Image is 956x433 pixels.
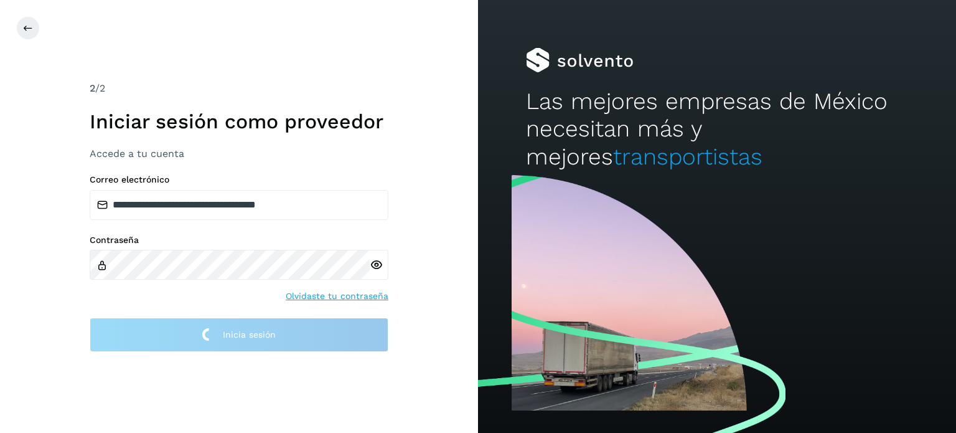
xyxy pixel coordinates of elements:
div: /2 [90,81,388,96]
span: Inicia sesión [223,330,276,339]
span: 2 [90,82,95,94]
label: Contraseña [90,235,388,245]
a: Olvidaste tu contraseña [286,290,388,303]
h1: Iniciar sesión como proveedor [90,110,388,133]
span: transportistas [613,143,762,170]
h2: Las mejores empresas de México necesitan más y mejores [526,88,908,171]
label: Correo electrónico [90,174,388,185]
h3: Accede a tu cuenta [90,148,388,159]
button: Inicia sesión [90,318,388,352]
